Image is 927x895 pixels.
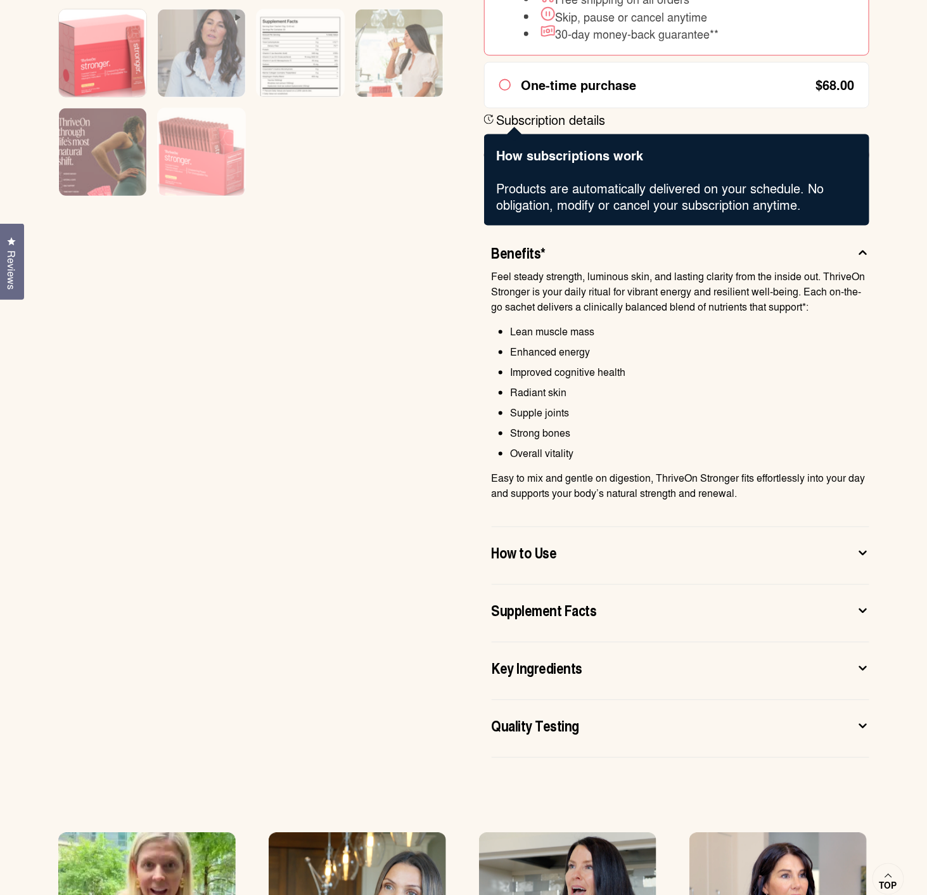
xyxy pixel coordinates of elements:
button: Benefits* [492,242,869,269]
div: $68.00 [816,79,855,91]
p: Easy to mix and gentle on digestion, ThriveOn Stronger fits effortlessly into your day and suppor... [492,471,869,501]
li: Enhanced energy [511,345,869,360]
li: Overall vitality [511,446,869,461]
li: Radiant skin [511,385,869,401]
p: Feel steady strength, luminous skin, and lasting clarity from the inside out. ThriveOn Stronger i... [492,269,869,314]
li: Lean muscle mass [511,325,869,340]
div: Products are automatically delivered on your schedule. No obligation, modify or cancel your subsc... [497,147,857,213]
span: Top [879,880,897,892]
span: How to Use [492,543,557,563]
span: Key Ingredients [492,658,583,678]
button: Supplement Facts [492,600,869,627]
span: Quality Testing [492,716,580,736]
li: Supple joints [511,406,869,421]
div: Subscription details [497,112,606,128]
span: Reviews [3,250,20,290]
img: Box of ThriveOn Stronger supplement packets on a white background [158,108,245,214]
span: Benefits* [492,242,546,262]
img: Box of ThriveOn Stronger supplement with a pink design on a white background [59,10,146,115]
button: How to Use [492,543,869,569]
li: 30-day money-back guarantee** [524,23,719,41]
li: Improved cognitive health [511,365,869,380]
strong: How subscriptions work [497,146,644,165]
div: One-time purchase [521,77,637,93]
div: Benefits* [492,269,869,512]
button: Key Ingredients [492,658,869,685]
li: Skip, pause or cancel anytime [524,6,719,23]
button: Quality Testing [492,716,869,742]
span: Supplement Facts [492,600,597,621]
li: Strong bones [511,426,869,441]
